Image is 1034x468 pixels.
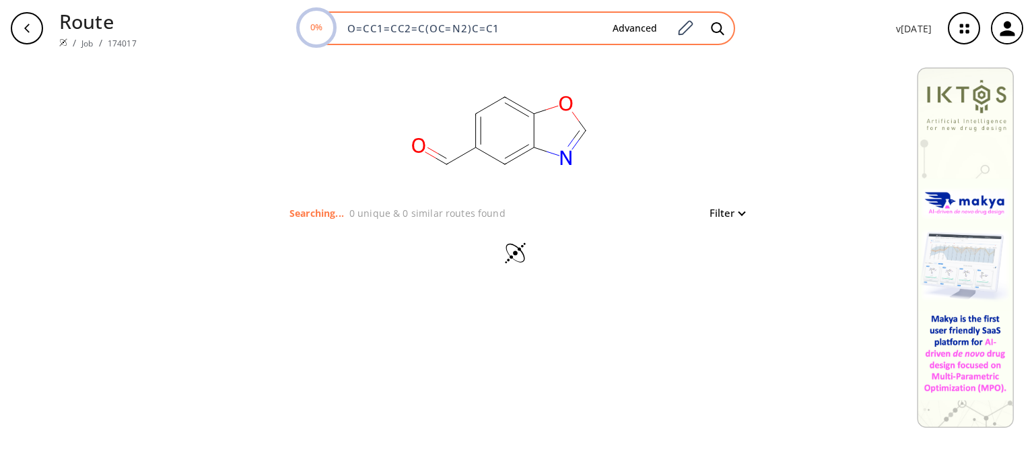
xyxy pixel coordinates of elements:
li: / [73,36,76,50]
input: Enter SMILES [339,22,602,35]
button: Advanced [602,16,668,41]
text: 0% [310,21,322,33]
a: 174017 [108,38,137,49]
a: Job [81,38,93,49]
p: v [DATE] [896,22,932,36]
p: Searching... [289,206,344,220]
button: Filter [701,208,745,218]
img: Spaya logo [59,38,67,46]
li: / [99,36,102,50]
p: 0 unique & 0 similar routes found [349,206,506,220]
img: Banner [917,67,1014,428]
svg: O=CC1=CC2=C(OC=N2)C=C1 [368,57,637,205]
p: Route [59,7,137,36]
